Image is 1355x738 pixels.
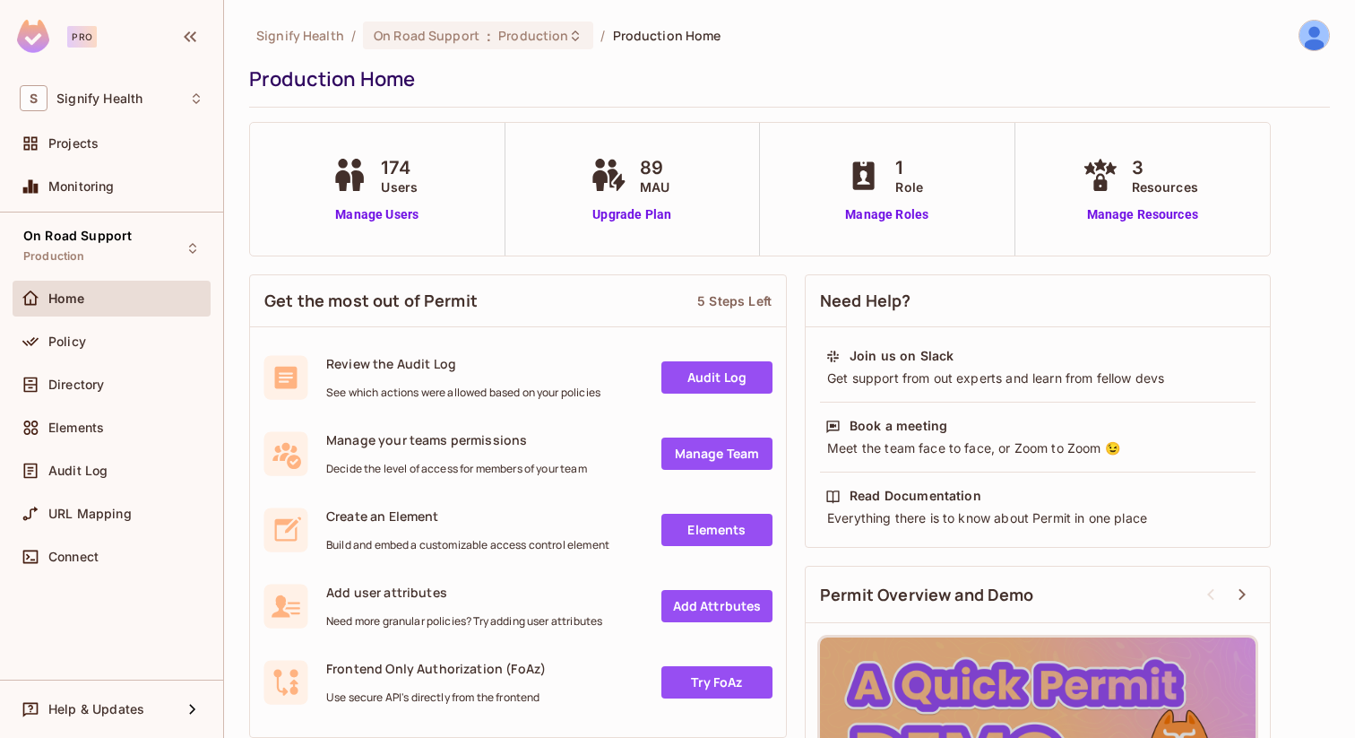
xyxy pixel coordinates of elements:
span: Permit Overview and Demo [820,584,1034,606]
span: S [20,85,47,111]
div: Pro [67,26,97,48]
span: Manage your teams permissions [326,431,587,448]
span: the active workspace [256,27,344,44]
span: Help & Updates [48,702,144,716]
a: Add Attrbutes [661,590,772,622]
span: 174 [381,154,418,181]
div: Production Home [249,65,1321,92]
li: / [351,27,356,44]
span: Add user attributes [326,584,602,601]
div: Book a meeting [850,417,947,435]
a: Manage Users [327,205,427,224]
span: 3 [1132,154,1198,181]
span: Audit Log [48,464,108,478]
div: Meet the team face to face, or Zoom to Zoom 😉 [825,439,1250,457]
div: Read Documentation [850,487,981,505]
div: Get support from out experts and learn from fellow devs [825,369,1250,387]
span: See which actions were allowed based on your policies [326,386,600,400]
span: Resources [1132,178,1198,196]
span: Decide the level of access for members of your team [326,462,587,476]
div: Join us on Slack [850,347,954,365]
span: Connect [48,550,99,564]
span: On Road Support [23,229,132,243]
span: Production [23,249,85,264]
span: Need Help? [820,290,911,312]
img: Devin Sarnacki [1299,21,1329,50]
span: Home [48,291,85,306]
span: Use secure API's directly from the frontend [326,690,546,705]
div: 5 Steps Left [697,292,772,309]
span: URL Mapping [48,507,132,521]
span: : [486,29,492,43]
span: Directory [48,378,104,392]
a: Audit Log [661,361,772,394]
img: SReyMgAAAABJRU5ErkJggg== [17,20,49,53]
span: Elements [48,421,104,435]
span: Workspace: Signify Health [56,91,142,106]
span: Production [498,27,568,44]
span: Build and embed a customizable access control element [326,538,609,552]
span: Role [895,178,923,196]
span: Get the most out of Permit [264,290,478,312]
a: Try FoAz [661,666,772,699]
div: Everything there is to know about Permit in one place [825,509,1250,527]
span: Create an Element [326,508,609,525]
span: Policy [48,334,86,349]
span: On Road Support [374,27,479,44]
span: Production Home [613,27,721,44]
span: Review the Audit Log [326,355,600,372]
span: Need more granular policies? Try adding user attributes [326,614,602,629]
span: 89 [640,154,669,181]
span: Users [381,178,418,196]
a: Upgrade Plan [586,205,678,224]
span: 1 [895,154,923,181]
li: / [600,27,605,44]
span: MAU [640,178,669,196]
a: Manage Resources [1078,205,1207,224]
span: Frontend Only Authorization (FoAz) [326,660,546,677]
a: Elements [661,514,772,546]
span: Monitoring [48,179,115,194]
a: Manage Roles [841,205,932,224]
span: Projects [48,136,99,151]
a: Manage Team [661,438,772,470]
